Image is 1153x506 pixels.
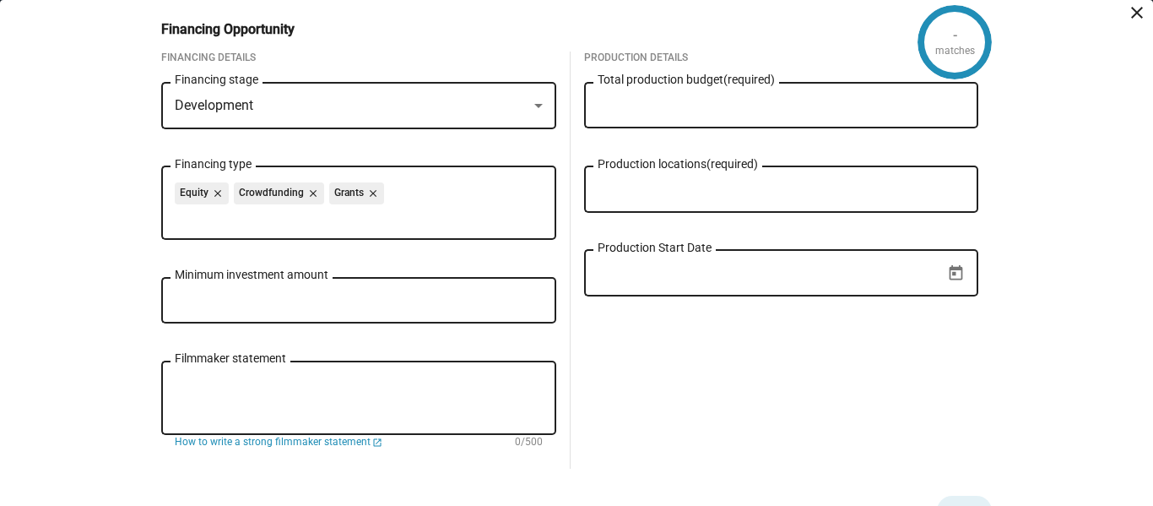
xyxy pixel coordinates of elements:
mat-chip: Grants [329,182,384,204]
mat-icon: close [1127,3,1147,23]
span: How to write a strong filmmaker statement [175,436,371,449]
mat-icon: launch [372,438,382,448]
div: matches [935,45,975,58]
mat-icon: close [364,186,379,201]
mat-chip: Equity [175,182,229,204]
mat-icon: close [304,186,319,201]
mat-icon: close [208,186,224,201]
a: How to write a strong filmmaker statement [175,436,382,449]
h3: Financing Opportunity [161,20,318,38]
mat-hint: 0/500 [515,436,543,449]
div: Financing Details [161,52,556,65]
mat-chip: Crowdfunding [234,182,324,204]
div: Production Details [584,52,979,65]
button: Open calendar [941,258,971,288]
span: Development [175,97,253,113]
div: - [953,26,957,44]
